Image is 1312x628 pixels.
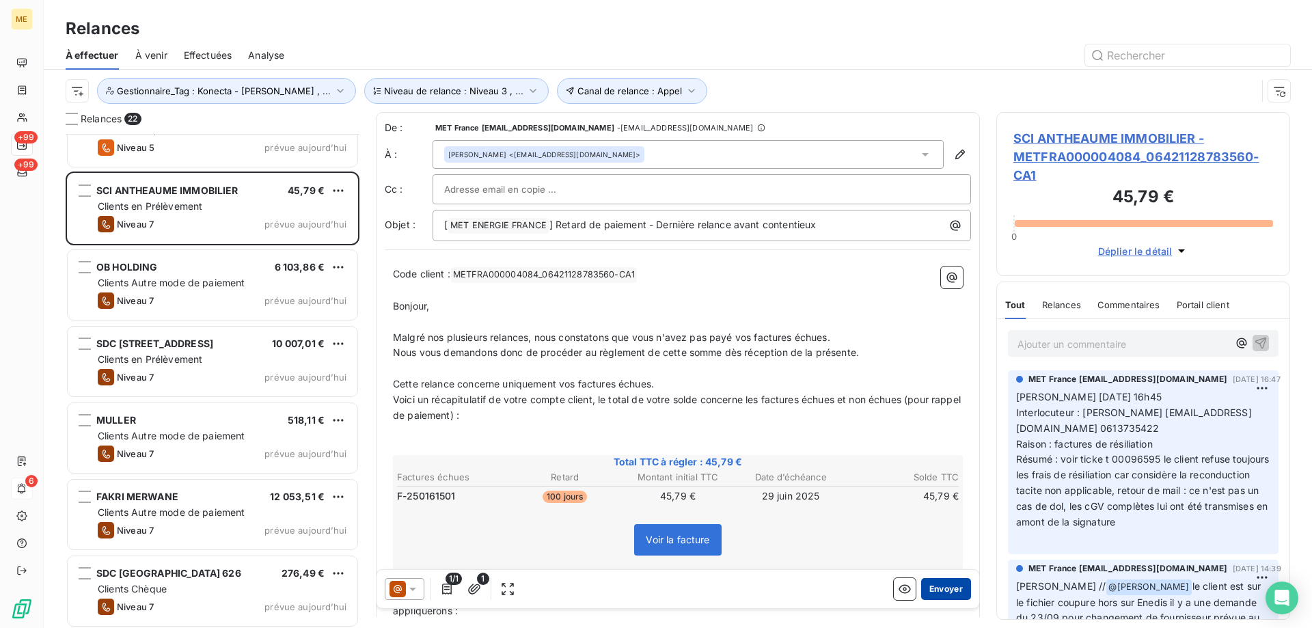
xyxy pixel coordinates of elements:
[117,219,154,230] span: Niveau 7
[1106,579,1191,595] span: @ [PERSON_NAME]
[1016,391,1162,402] span: [PERSON_NAME] [DATE] 16h45
[444,179,591,200] input: Adresse email en copie ...
[1016,580,1106,592] span: [PERSON_NAME] //
[282,567,325,579] span: 276,49 €
[549,219,817,230] span: ] Retard de paiement - Dernière relance avant contentieux
[1028,373,1227,385] span: MET France [EMAIL_ADDRESS][DOMAIN_NAME]
[264,525,346,536] span: prévue aujourd’hui
[25,475,38,487] span: 6
[397,489,456,503] span: F-250161501
[364,78,549,104] button: Niveau de relance : Niveau 3 , ...
[96,491,178,502] span: FAKRI MERWANE
[921,578,971,600] button: Envoyer
[98,583,167,595] span: Clients Chèque
[557,78,707,104] button: Canal de relance : Appel
[646,534,709,545] span: Voir la facture
[393,268,450,279] span: Code client :
[81,112,122,126] span: Relances
[1028,562,1227,575] span: MET France [EMAIL_ADDRESS][DOMAIN_NAME]
[96,414,136,426] span: MULLER
[385,121,433,135] span: De :
[135,49,167,62] span: À venir
[1233,375,1281,383] span: [DATE] 16:47
[448,150,506,159] span: [PERSON_NAME]
[97,78,356,104] button: Gestionnaire_Tag : Konecta - [PERSON_NAME] , ...
[393,346,859,358] span: Nous vous demandons donc de procéder au règlement de cette somme dès réception de la présente.
[270,491,325,502] span: 12 053,51 €
[96,567,241,579] span: SDC [GEOGRAPHIC_DATA] 626
[117,601,154,612] span: Niveau 7
[1098,244,1173,258] span: Déplier le détail
[622,489,733,504] td: 45,79 €
[98,353,202,365] span: Clients en Prélèvement
[96,261,158,273] span: OB HOLDING
[117,525,154,536] span: Niveau 7
[448,150,640,159] div: <[EMAIL_ADDRESS][DOMAIN_NAME]>
[66,49,119,62] span: À effectuer
[385,148,433,161] label: À :
[98,200,202,212] span: Clients en Prélèvement
[288,414,325,426] span: 518,11 €
[1013,185,1273,212] h3: 45,79 €
[264,219,346,230] span: prévue aujourd’hui
[66,134,359,628] div: grid
[98,277,245,288] span: Clients Autre mode de paiement
[543,491,587,503] span: 100 jours
[735,470,847,484] th: Date d’échéance
[14,159,38,171] span: +99
[1266,582,1298,614] div: Open Intercom Messenger
[395,455,961,469] span: Total TTC à régler : 45,79 €
[124,113,141,125] span: 22
[577,85,682,96] span: Canal de relance : Appel
[96,338,213,349] span: SDC [STREET_ADDRESS]
[509,470,620,484] th: Retard
[264,142,346,153] span: prévue aujourd’hui
[117,448,154,459] span: Niveau 7
[264,601,346,612] span: prévue aujourd’hui
[848,489,959,504] td: 45,79 €
[117,295,154,306] span: Niveau 7
[11,598,33,620] img: Logo LeanPay
[275,261,325,273] span: 6 103,86 €
[1016,407,1252,434] span: Interlocuteur : [PERSON_NAME] [EMAIL_ADDRESS][DOMAIN_NAME] 0613735422
[1011,231,1017,242] span: 0
[98,430,245,441] span: Clients Autre mode de paiement
[117,372,154,383] span: Niveau 7
[1094,243,1193,259] button: Déplier le détail
[14,131,38,144] span: +99
[393,300,429,312] span: Bonjour,
[117,85,331,96] span: Gestionnaire_Tag : Konecta - [PERSON_NAME] , ...
[11,8,33,30] div: ME
[1097,299,1160,310] span: Commentaires
[264,448,346,459] span: prévue aujourd’hui
[1013,129,1273,185] span: SCI ANTHEAUME IMMOBILIER - METFRA000004084_06421128783560-CA1
[66,16,139,41] h3: Relances
[848,470,959,484] th: Solde TTC
[448,218,549,234] span: MET ENERGIE FRANCE
[446,573,462,585] span: 1/1
[184,49,232,62] span: Effectuées
[393,331,830,343] span: Malgré nos plusieurs relances, nous constatons que vous n'avez pas payé vos factures échues.
[117,142,154,153] span: Niveau 5
[1177,299,1229,310] span: Portail client
[622,470,733,484] th: Montant initial TTC
[1233,564,1281,573] span: [DATE] 14:39
[248,49,284,62] span: Analyse
[393,589,907,616] span: Nous vous indiquons qu’en application de nos Conditions Générales de Vente, si ce retard devait p...
[396,470,508,484] th: Factures échues
[435,124,614,132] span: MET France [EMAIL_ADDRESS][DOMAIN_NAME]
[1042,299,1081,310] span: Relances
[98,506,245,518] span: Clients Autre mode de paiement
[444,219,448,230] span: [
[1005,299,1026,310] span: Tout
[272,338,325,349] span: 10 007,01 €
[384,85,523,96] span: Niveau de relance : Niveau 3 , ...
[1085,44,1290,66] input: Rechercher
[264,372,346,383] span: prévue aujourd’hui
[1016,453,1272,528] span: Résumé : voir ticke t 00096595 le client refuse toujours les frais de résiliation car considère l...
[385,182,433,196] label: Cc :
[288,185,325,196] span: 45,79 €
[451,267,637,283] span: METFRA000004084_06421128783560-CA1
[385,219,415,230] span: Objet :
[735,489,847,504] td: 29 juin 2025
